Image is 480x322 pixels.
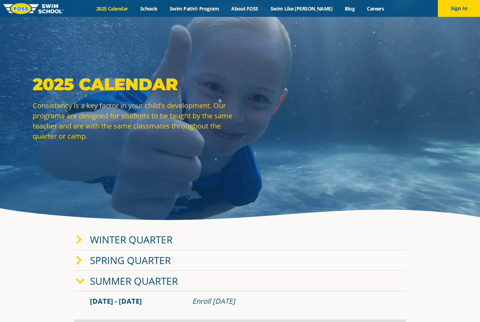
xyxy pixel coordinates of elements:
a: Summer Quarter [90,274,178,288]
a: 2025 Calendar [90,5,134,12]
a: Careers [361,5,390,12]
span: [DATE] - [DATE] [90,296,142,306]
a: Schools [134,5,163,12]
a: Swim Path® Program [163,5,225,12]
div: Enroll [DATE] [192,296,390,306]
a: Winter Quarter [90,233,173,246]
a: Swim Like [PERSON_NAME] [264,5,339,12]
a: Spring Quarter [90,254,171,267]
p: Consistency is a key factor in your child's development. Our programs are designed for students t... [33,100,236,141]
a: Blog [339,5,361,12]
a: About FOSS [225,5,265,12]
img: FOSS Swim School Logo [4,3,64,14]
strong: 2025 Calendar [33,74,178,94]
